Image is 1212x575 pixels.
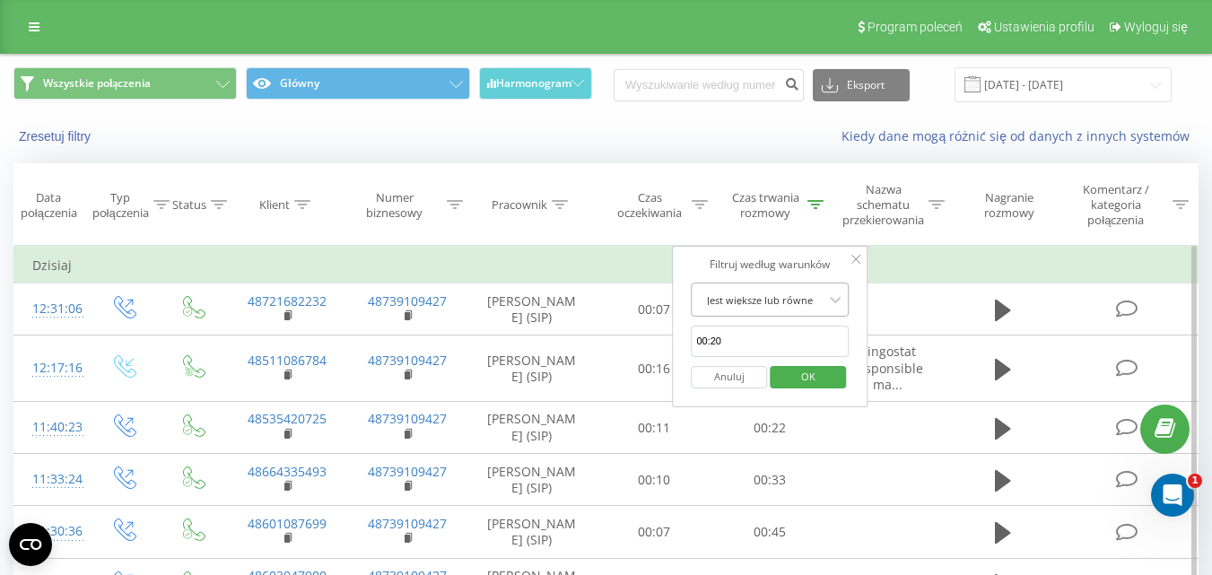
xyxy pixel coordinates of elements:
input: 00:00 [691,326,849,357]
td: 00:07 [597,283,712,335]
div: Numer biznesowy [347,190,442,221]
a: 48511086784 [248,352,327,369]
div: 11:40:23 [32,410,70,445]
a: 48535420725 [248,410,327,427]
td: 00:11 [597,402,712,454]
a: 48739109427 [368,515,447,532]
div: Data połączenia [14,190,83,221]
td: 00:45 [712,506,828,558]
div: Typ połączenia [92,190,149,221]
a: 48664335493 [248,463,327,480]
button: Główny [246,67,469,100]
td: 00:10 [597,454,712,506]
button: Anuluj [691,366,767,388]
div: 12:17:16 [32,351,70,386]
div: Czas trwania rozmowy [728,190,803,221]
div: Status [172,197,206,213]
button: OK [770,366,846,388]
a: 48601087699 [248,515,327,532]
div: 11:30:36 [32,514,70,549]
input: Wyszukiwanie według numeru [614,69,804,101]
a: 48739109427 [368,352,447,369]
div: Pracownik [492,197,547,213]
a: 48739109427 [368,463,447,480]
span: 1 [1188,474,1202,488]
button: Zresetuj filtry [13,128,100,144]
div: Komentarz / kategoria połączenia [1063,182,1168,228]
span: Harmonogram [496,77,571,90]
td: 00:16 [597,335,712,402]
span: Wszystkie połączenia [43,76,151,91]
a: Kiedy dane mogą różnić się od danych z innych systemów [841,127,1199,144]
button: Open CMP widget [9,523,52,566]
span: Program poleceń [868,20,963,34]
div: Nazwa schematu przekierowania [842,182,924,228]
a: 48739109427 [368,410,447,427]
a: 48739109427 [368,292,447,309]
a: 48721682232 [248,292,327,309]
iframe: Intercom live chat [1151,474,1194,517]
div: Filtruj według warunków [691,256,849,274]
button: Harmonogram [479,67,593,100]
div: Nagranie rozmowy [964,190,1055,221]
td: [PERSON_NAME] (SIP) [467,335,597,402]
td: [PERSON_NAME] (SIP) [467,454,597,506]
button: Wszystkie połączenia [13,67,237,100]
td: 00:07 [597,506,712,558]
td: 00:22 [712,402,828,454]
td: [PERSON_NAME] (SIP) [467,506,597,558]
span: Ringostat responsible ma... [852,343,923,392]
button: Eksport [813,69,910,101]
td: [PERSON_NAME] (SIP) [467,402,597,454]
td: [PERSON_NAME] (SIP) [467,283,597,335]
span: OK [783,362,833,390]
span: Wyloguj się [1124,20,1188,34]
div: Klient [259,197,290,213]
div: 12:31:06 [32,292,70,327]
td: Dzisiaj [14,248,1199,283]
span: Ustawienia profilu [994,20,1094,34]
td: 00:33 [712,454,828,506]
div: 11:33:24 [32,462,70,497]
div: Czas oczekiwania [613,190,687,221]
